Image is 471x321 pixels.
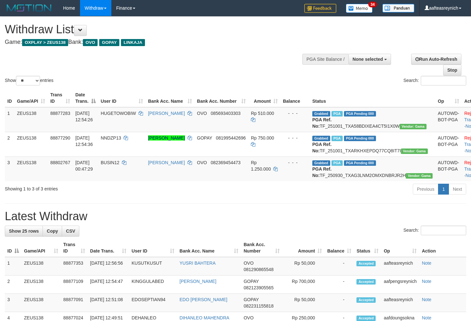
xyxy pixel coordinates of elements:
[62,226,79,237] a: CSV
[282,257,325,276] td: Rp 50,000
[180,315,229,320] a: DIHANLEO MAHENDRA
[282,276,325,294] td: Rp 700,000
[243,315,253,320] span: OVO
[403,226,466,235] label: Search:
[83,39,98,46] span: OVO
[283,110,307,116] div: - - -
[422,315,431,320] a: Note
[304,4,336,13] img: Feedback.jpg
[435,89,462,107] th: Op: activate to sort column ascending
[101,135,121,140] span: NNDZP13
[5,3,53,13] img: MOTION_logo.png
[75,135,93,147] span: [DATE] 12:54:36
[177,239,241,257] th: Bank Acc. Name: activate to sort column ascending
[248,89,280,107] th: Amount: activate to sort column ascending
[22,39,68,46] span: OXPLAY > ZEUS138
[88,257,129,276] td: [DATE] 12:56:56
[324,294,354,312] td: -
[331,160,343,166] span: Marked by aafsreyleap
[101,160,119,165] span: BUSIN12
[211,160,240,165] span: Copy 082369454473 to clipboard
[346,4,373,13] img: Button%20Memo.svg
[354,239,381,257] th: Status: activate to sort column ascending
[5,276,21,294] td: 2
[5,107,14,132] td: 1
[195,89,249,107] th: Bank Acc. Number: activate to sort column ascending
[310,156,435,181] td: TF_250930_TXAG3LNM2OMXDNBRJR2H
[438,184,449,195] a: 1
[197,160,207,165] span: OVO
[148,160,185,165] a: [PERSON_NAME]
[61,294,88,312] td: 88877091
[61,276,88,294] td: 88877109
[283,159,307,166] div: - - -
[5,226,43,237] a: Show 25 rows
[443,65,461,76] a: Stop
[356,297,376,303] span: Accepted
[5,156,14,181] td: 3
[312,142,331,153] b: PGA Ref. No:
[48,89,73,107] th: Trans ID: activate to sort column ascending
[180,297,227,302] a: EDO [PERSON_NAME]
[310,132,435,156] td: TF_251001_TXARKHXEPDQ77CQ8IT7I
[449,184,466,195] a: Next
[5,183,191,192] div: Showing 1 to 3 of 3 entries
[331,136,343,141] span: Marked by aafpengsreynich
[197,135,212,140] span: GOPAY
[400,124,427,129] span: Vendor URL: https://trx31.1velocity.biz
[382,4,414,12] img: panduan.png
[50,160,70,165] span: 88802767
[324,239,354,257] th: Balance: activate to sort column ascending
[88,239,129,257] th: Date Trans.: activate to sort column ascending
[9,229,39,234] span: Show 25 rows
[421,76,466,85] input: Search:
[368,2,377,7] span: 34
[282,239,325,257] th: Amount: activate to sort column ascending
[129,276,177,294] td: KINGGULABED
[47,229,58,234] span: Copy
[381,294,419,312] td: aafteasreynich
[406,173,433,179] span: Vendor URL: https://trx31.1velocity.biz
[282,294,325,312] td: Rp 50,000
[148,111,185,116] a: [PERSON_NAME]
[381,239,419,257] th: Op: activate to sort column ascending
[129,257,177,276] td: KUSUTKUSUT
[413,184,438,195] a: Previous
[180,279,216,284] a: [PERSON_NAME]
[435,107,462,132] td: AUTOWD-BOT-PGA
[356,261,376,266] span: Accepted
[16,76,40,85] select: Showentries
[251,160,271,172] span: Rp 1.250.000
[241,239,282,257] th: Bank Acc. Number: activate to sort column ascending
[356,279,376,285] span: Accepted
[324,257,354,276] td: -
[88,294,129,312] td: [DATE] 12:51:08
[435,156,462,181] td: AUTOWD-BOT-PGA
[5,239,21,257] th: ID: activate to sort column descending
[243,279,259,284] span: GOPAY
[216,135,246,140] span: Copy 081995442696 to clipboard
[435,132,462,156] td: AUTOWD-BOT-PGA
[129,239,177,257] th: User ID: activate to sort column ascending
[243,297,259,302] span: GOPAY
[5,257,21,276] td: 1
[21,294,61,312] td: ZEUS138
[344,160,376,166] span: PGA Pending
[61,239,88,257] th: Trans ID: activate to sort column ascending
[310,107,435,132] td: TF_251001_TXA58BDIXEA4CT5I1X0W
[14,156,48,181] td: ZEUS138
[324,276,354,294] td: -
[50,111,70,116] span: 88877283
[403,76,466,85] label: Search:
[356,316,376,321] span: Accepted
[146,89,195,107] th: Bank Acc. Name: activate to sort column ascending
[310,89,435,107] th: Status
[243,267,273,272] span: Copy 081290865548 to clipboard
[66,229,75,234] span: CSV
[121,39,145,46] span: LINKAJA
[353,57,383,62] span: None selected
[312,136,330,141] span: Grabbed
[312,117,331,129] b: PGA Ref. No:
[243,285,273,290] span: Copy 082123905565 to clipboard
[421,226,466,235] input: Search:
